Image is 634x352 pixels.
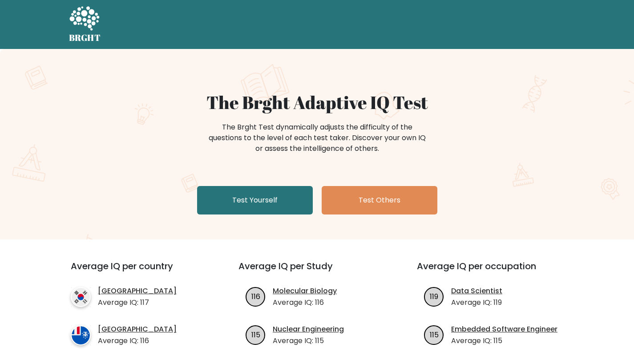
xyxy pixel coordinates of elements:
a: [GEOGRAPHIC_DATA] [98,286,177,296]
text: 116 [251,291,260,301]
h3: Average IQ per occupation [417,261,574,282]
a: Nuclear Engineering [273,324,344,335]
text: 115 [251,329,260,340]
p: Average IQ: 117 [98,297,177,308]
img: country [71,325,91,345]
text: 119 [430,291,438,301]
p: Average IQ: 119 [451,297,502,308]
a: Test Yourself [197,186,313,214]
p: Average IQ: 115 [451,336,557,346]
a: Embedded Software Engineer [451,324,557,335]
a: Molecular Biology [273,286,337,296]
p: Average IQ: 116 [98,336,177,346]
div: The Brght Test dynamically adjusts the difficulty of the questions to the level of each test take... [206,122,428,154]
a: [GEOGRAPHIC_DATA] [98,324,177,335]
h3: Average IQ per country [71,261,206,282]
p: Average IQ: 115 [273,336,344,346]
h3: Average IQ per Study [238,261,396,282]
p: Average IQ: 116 [273,297,337,308]
h5: BRGHT [69,32,101,43]
img: country [71,287,91,307]
a: Data Scientist [451,286,502,296]
a: BRGHT [69,4,101,45]
a: Test Others [322,186,437,214]
text: 115 [430,329,439,340]
h1: The Brght Adaptive IQ Test [100,92,534,113]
